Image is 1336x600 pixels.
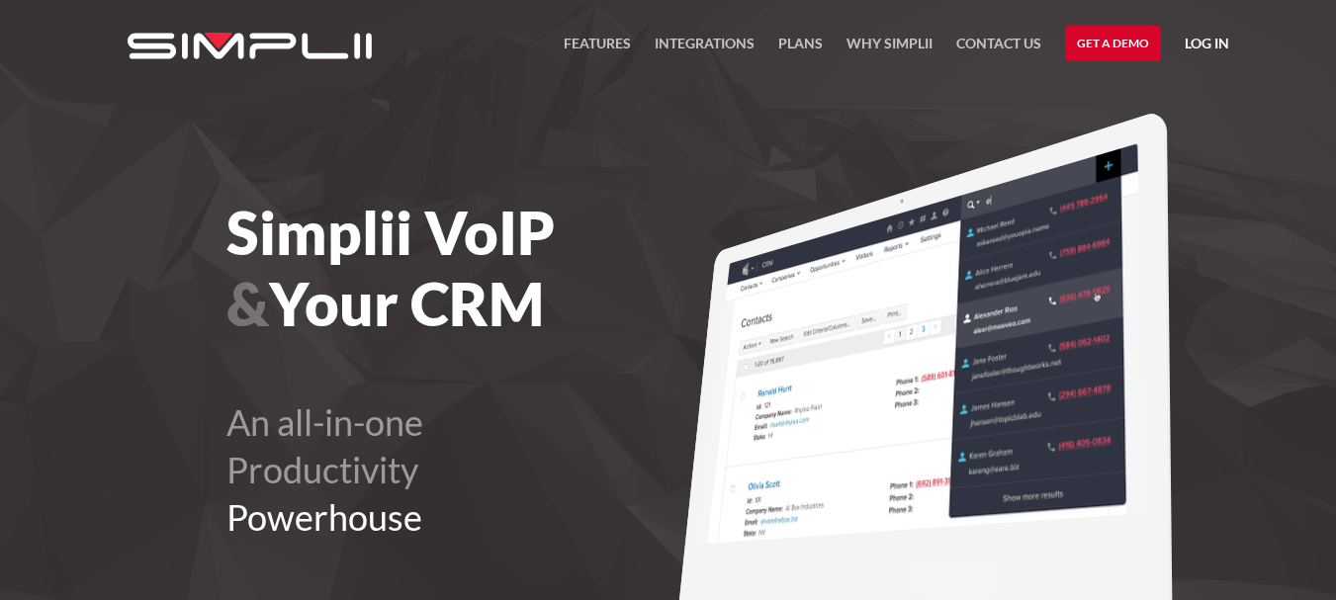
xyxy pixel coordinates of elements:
a: Log in [1185,32,1229,61]
a: Contact US [956,32,1041,67]
a: Get a Demo [1065,26,1161,61]
a: Integrations [655,32,755,67]
a: Why Simplii [846,32,933,67]
h2: An all-in-one Productivity [226,398,777,541]
span: & [226,268,269,339]
span: Powerhouse [226,495,422,539]
img: Simplii [128,33,372,59]
a: Plans [778,32,823,67]
h1: Simplii VoIP Your CRM [226,197,777,339]
a: FEATURES [564,32,631,67]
